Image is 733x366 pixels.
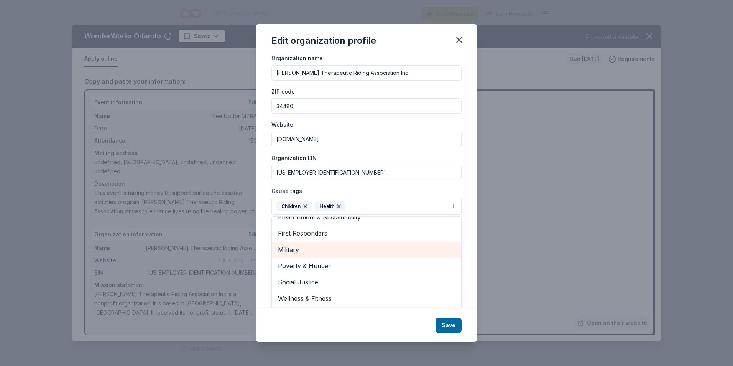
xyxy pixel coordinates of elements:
[278,245,455,255] span: Military
[278,293,455,303] span: Wellness & Fitness
[278,261,455,271] span: Poverty & Hunger
[278,228,455,238] span: First Responders
[271,216,462,308] div: ChildrenHealth
[278,212,455,222] span: Environment & Sustainability
[278,277,455,287] span: Social Justice
[276,201,312,211] div: Children
[315,201,345,211] div: Health
[271,198,462,215] button: ChildrenHealth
